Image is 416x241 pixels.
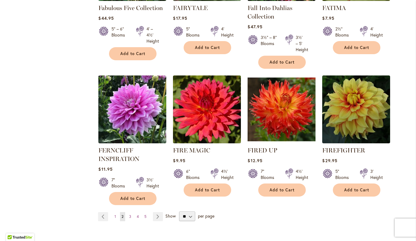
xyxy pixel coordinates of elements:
span: $11.95 [98,166,112,172]
span: $17.95 [173,15,187,21]
img: Ferncliff Inspiration [98,75,166,143]
span: per page [198,213,214,219]
span: 2 [122,214,124,219]
span: 4 [137,214,139,219]
a: FERNCLIFF INSPIRATION [98,147,139,162]
div: 4' Height [370,26,383,38]
a: Fabulous Five Collection [98,4,163,12]
span: Show [165,213,176,219]
img: FIRED UP [248,75,316,143]
div: 5" Blooms [186,26,203,38]
iframe: Launch Accessibility Center [5,219,22,236]
button: Add to Cart [109,47,157,60]
span: $29.95 [322,158,337,163]
button: Add to Cart [184,183,231,197]
img: FIREFIGHTER [322,75,390,143]
div: 7" Blooms [111,177,129,189]
span: Add to Cart [270,60,294,65]
a: Ferncliff Inspiration [98,139,166,145]
div: 4' Height [221,26,234,38]
span: Add to Cart [120,196,145,201]
div: 3½' Height [146,177,159,189]
span: Add to Cart [344,187,369,193]
a: 4 [135,212,140,221]
div: 3½' – 5' Height [296,34,308,53]
div: 3' Height [370,168,383,180]
div: 3½" – 8" Blooms [261,34,278,53]
span: 5 [144,214,146,219]
div: 5" – 6" Blooms [111,26,129,44]
span: 3 [129,214,131,219]
button: Add to Cart [184,41,231,54]
span: $44.95 [98,15,114,21]
div: 4½' Height [296,168,308,180]
a: 3 [128,212,133,221]
div: 7" Blooms [261,168,278,180]
span: $47.95 [248,24,262,30]
span: Add to Cart [120,51,145,56]
button: Add to Cart [258,183,306,197]
span: Add to Cart [270,187,294,193]
a: FIREFIGHTER [322,139,390,145]
a: FATIMA [322,4,346,12]
span: Add to Cart [344,45,369,50]
div: 5" Blooms [335,168,352,180]
a: Fall Into Dahlias Collection [248,4,292,20]
button: Add to Cart [333,183,380,197]
button: Add to Cart [109,192,157,205]
span: Add to Cart [195,45,220,50]
a: FIRED UP [248,139,316,145]
a: FIRE MAGIC [173,147,210,154]
span: 1 [115,214,116,219]
div: 6" Blooms [186,168,203,180]
span: Add to Cart [195,187,220,193]
a: FAIRYTALE [173,4,208,12]
button: Add to Cart [333,41,380,54]
a: 1 [113,212,118,221]
span: $9.95 [173,158,185,163]
div: 4½' Height [221,168,234,180]
button: Add to Cart [258,56,306,69]
a: FIREFIGHTER [322,147,365,154]
span: $12.95 [248,158,262,163]
div: 2½" Blooms [335,26,352,38]
span: $7.95 [322,15,334,21]
a: FIRE MAGIC [173,139,241,145]
div: 4' – 4½' Height [146,26,159,44]
img: FIRE MAGIC [173,75,241,143]
a: FIRED UP [248,147,277,154]
a: 5 [143,212,148,221]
